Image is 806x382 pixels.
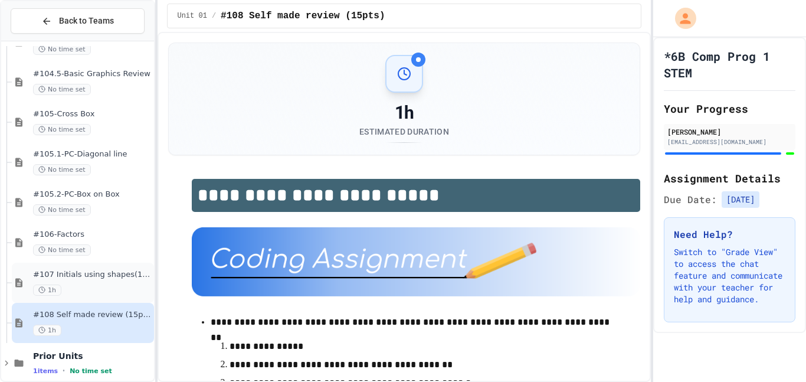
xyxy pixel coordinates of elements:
[33,351,152,361] span: Prior Units
[33,109,152,119] span: #105-Cross Box
[674,246,785,305] p: Switch to "Grade View" to access the chat feature and communicate with your teacher for help and ...
[664,192,717,207] span: Due Date:
[667,126,792,137] div: [PERSON_NAME]
[33,325,61,336] span: 1h
[33,310,152,320] span: #108 Self made review (15pts)
[33,285,61,296] span: 1h
[664,170,795,187] h2: Assignment Details
[33,69,152,79] span: #104.5-Basic Graphics Review
[663,5,699,32] div: My Account
[33,84,91,95] span: No time set
[70,367,112,375] span: No time set
[59,15,114,27] span: Back to Teams
[722,191,759,208] span: [DATE]
[33,367,58,375] span: 1 items
[33,270,152,280] span: #107 Initials using shapes(11pts)
[33,230,152,240] span: #106-Factors
[177,11,207,21] span: Unit 01
[33,244,91,256] span: No time set
[33,44,91,55] span: No time set
[33,124,91,135] span: No time set
[359,126,449,138] div: Estimated Duration
[33,164,91,175] span: No time set
[63,366,65,376] span: •
[33,204,91,216] span: No time set
[33,190,152,200] span: #105.2-PC-Box on Box
[664,48,795,81] h1: *6B Comp Prog 1 STEM
[674,227,785,241] h3: Need Help?
[33,149,152,159] span: #105.1-PC-Diagonal line
[664,100,795,117] h2: Your Progress
[11,8,145,34] button: Back to Teams
[359,102,449,123] div: 1h
[221,9,385,23] span: #108 Self made review (15pts)
[212,11,216,21] span: /
[667,138,792,146] div: [EMAIL_ADDRESS][DOMAIN_NAME]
